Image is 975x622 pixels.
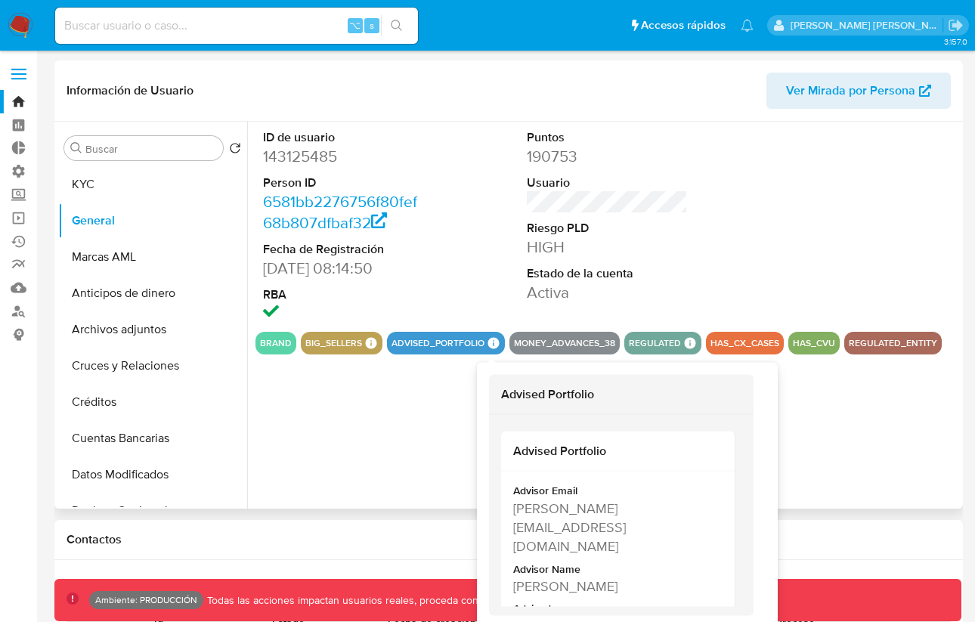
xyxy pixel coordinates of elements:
[513,562,720,577] div: Advisor Name
[58,420,247,456] button: Cuentas Bancarias
[263,286,424,303] dt: RBA
[229,142,241,159] button: Volver al orden por defecto
[263,146,424,167] dd: 143125485
[58,275,247,311] button: Anticipos de dinero
[58,239,247,275] button: Marcas AML
[527,282,688,303] dd: Activa
[641,17,726,33] span: Accesos rápidos
[58,493,247,529] button: Devices Geolocation
[793,340,835,346] button: has_cvu
[392,340,484,346] button: advised_portfolio
[513,484,720,499] div: Advisor Email
[629,340,681,346] button: regulated
[263,129,424,146] dt: ID de usuario
[58,348,247,384] button: Cruces y Relaciones
[381,15,412,36] button: search-icon
[527,265,688,282] dt: Estado de la cuenta
[849,340,937,346] button: regulated_entity
[58,456,247,493] button: Datos Modificados
[513,444,723,459] h2: Advised Portfolio
[513,577,720,596] div: Agustin Nicolas Sinigaglia
[55,16,418,36] input: Buscar usuario o caso...
[58,203,247,239] button: General
[786,73,915,109] span: Ver Mirada por Persona
[263,175,424,191] dt: Person ID
[370,18,374,32] span: s
[527,175,688,191] dt: Usuario
[766,73,951,109] button: Ver Mirada por Persona
[513,498,720,555] div: agustin.sinigaglia@mercadolibre.com
[263,241,424,258] dt: Fecha de Registración
[67,532,951,547] h1: Contactos
[70,142,82,154] button: Buscar
[527,129,688,146] dt: Puntos
[527,146,688,167] dd: 190753
[501,387,741,402] h2: Advised Portfolio
[948,17,964,33] a: Salir
[260,340,292,346] button: brand
[58,166,247,203] button: KYC
[203,593,536,608] p: Todas las acciones impactan usuarios reales, proceda con precaución.
[58,311,247,348] button: Archivos adjuntos
[349,18,361,32] span: ⌥
[263,258,424,279] dd: [DATE] 08:14:50
[58,384,247,420] button: Créditos
[513,602,720,617] div: Advised
[710,340,779,346] button: has_cx_cases
[67,83,193,98] h1: Información de Usuario
[263,190,417,234] a: 6581bb2276756f80fef68b807dfbaf32
[85,142,217,156] input: Buscar
[514,340,615,346] button: money_advances_38
[527,220,688,237] dt: Riesgo PLD
[305,340,362,346] button: big_sellers
[95,597,197,603] p: Ambiente: PRODUCCIÓN
[791,18,943,32] p: mauro.ibarra@mercadolibre.com
[527,237,688,258] dd: HIGH
[741,19,754,32] a: Notificaciones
